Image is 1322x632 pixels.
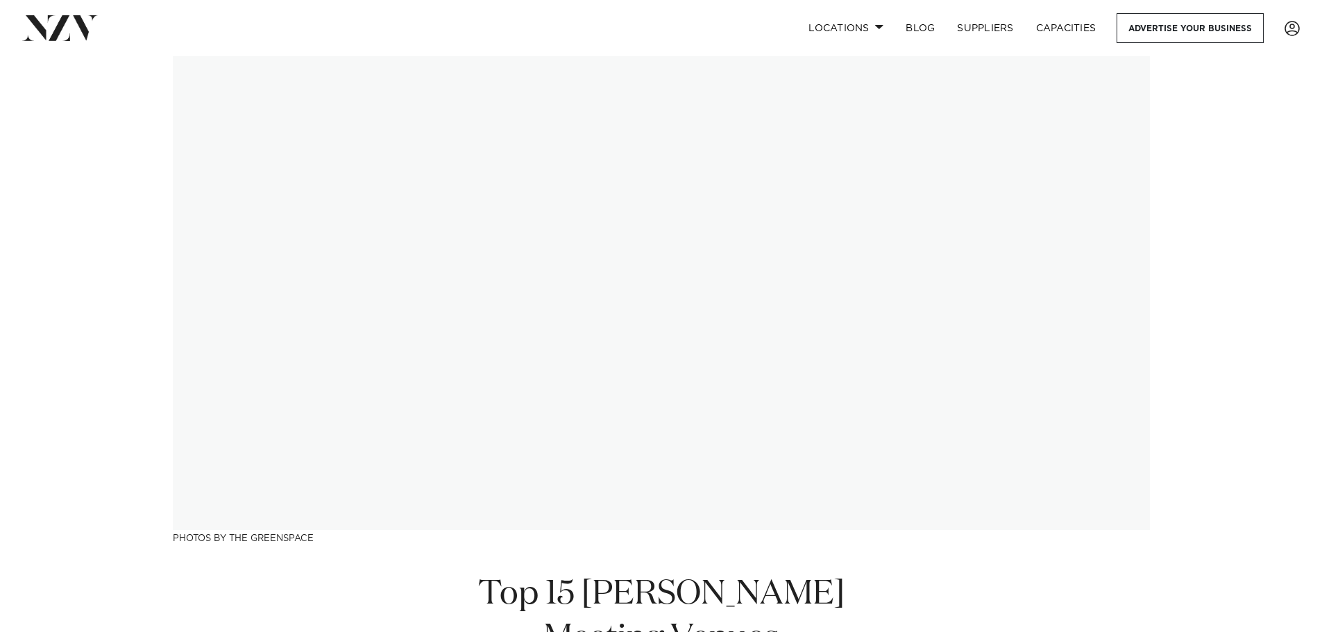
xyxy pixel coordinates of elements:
[22,15,98,40] img: nzv-logo.png
[1117,13,1264,43] a: Advertise your business
[1025,13,1108,43] a: Capacities
[797,13,895,43] a: Locations
[946,13,1024,43] a: SUPPLIERS
[895,13,946,43] a: BLOG
[173,530,1150,545] h3: Photos by The Greenspace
